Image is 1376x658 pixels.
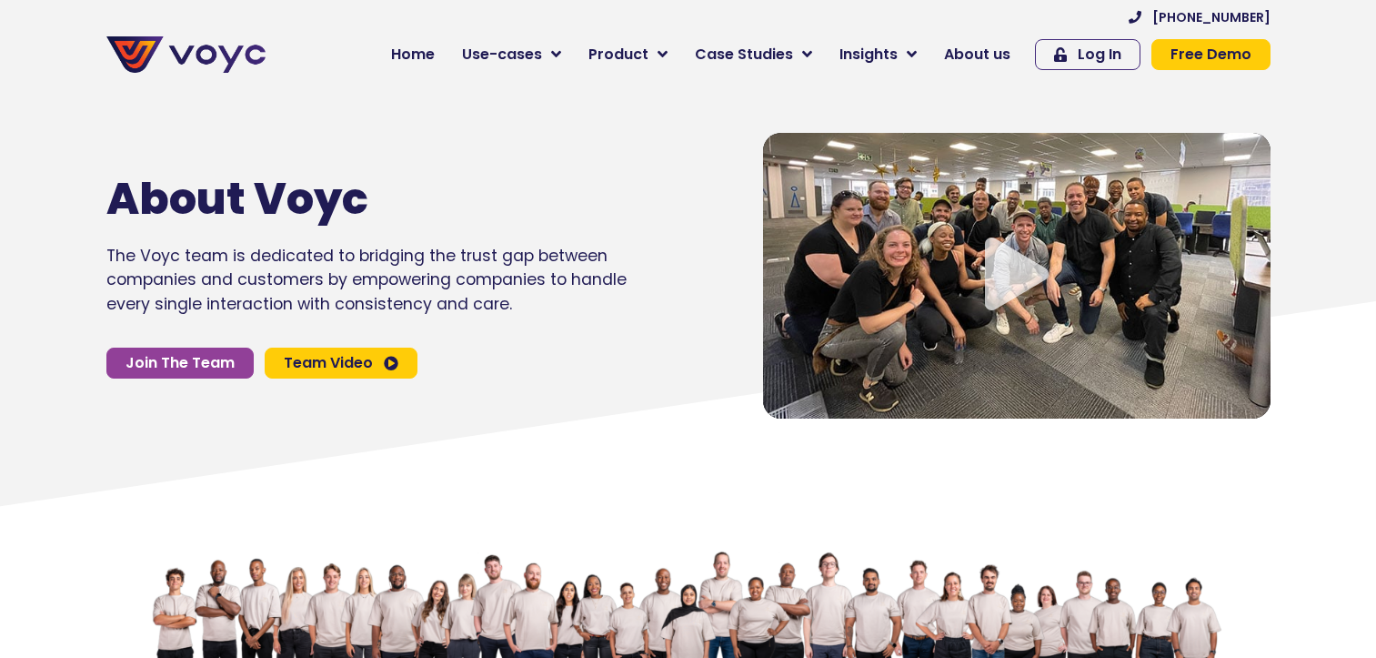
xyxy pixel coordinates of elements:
span: About us [944,44,1010,66]
span: Free Demo [1170,47,1251,62]
a: About us [930,36,1024,73]
span: Join The Team [126,356,235,370]
a: Product [575,36,681,73]
a: Use-cases [448,36,575,73]
p: The Voyc team is dedicated to bridging the trust gap between companies and customers by empowerin... [106,244,627,316]
span: Home [391,44,435,66]
a: Insights [826,36,930,73]
span: Case Studies [695,44,793,66]
span: Log In [1078,47,1121,62]
span: [PHONE_NUMBER] [1152,11,1271,24]
a: [PHONE_NUMBER] [1129,11,1271,24]
a: Log In [1035,39,1140,70]
span: Use-cases [462,44,542,66]
a: Free Demo [1151,39,1271,70]
span: Team Video [284,356,373,370]
span: Insights [839,44,898,66]
a: Home [377,36,448,73]
a: Join The Team [106,348,254,379]
h1: About Voyc [106,173,572,226]
div: Video play button [980,238,1053,313]
a: Case Studies [681,36,826,73]
a: Team Video [265,348,417,379]
img: voyc-full-logo [106,36,266,73]
span: Product [588,44,648,66]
